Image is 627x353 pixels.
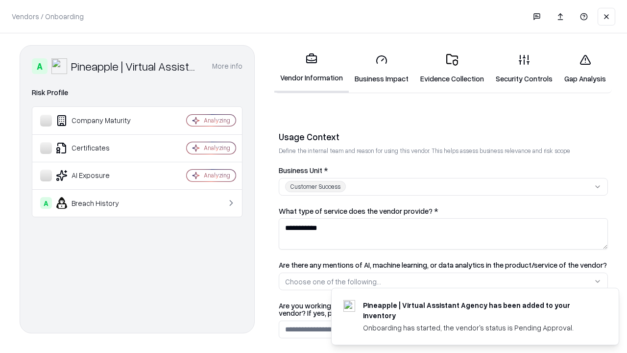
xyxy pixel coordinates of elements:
[274,45,349,93] a: Vendor Information
[51,58,67,74] img: Pineapple | Virtual Assistant Agency
[40,142,157,154] div: Certificates
[40,170,157,181] div: AI Exposure
[40,197,52,209] div: A
[279,302,608,317] label: Are you working with the Bausch and Lomb procurement/legal to get the contract in place with the ...
[414,46,490,92] a: Evidence Collection
[204,144,230,152] div: Analyzing
[212,57,242,75] button: More info
[204,171,230,179] div: Analyzing
[285,277,381,287] div: Choose one of the following...
[490,46,558,92] a: Security Controls
[40,197,157,209] div: Breach History
[279,147,608,155] p: Define the internal team and reason for using this vendor. This helps assess business relevance a...
[285,181,346,192] div: Customer Success
[204,116,230,125] div: Analyzing
[279,261,608,269] label: Are there any mentions of AI, machine learning, or data analytics in the product/service of the v...
[12,11,84,22] p: Vendors / Onboarding
[40,115,157,126] div: Company Maturity
[558,46,612,92] a: Gap Analysis
[32,58,48,74] div: A
[363,300,595,321] div: Pineapple | Virtual Assistant Agency has been added to your inventory
[279,167,608,174] label: Business Unit *
[71,58,200,74] div: Pineapple | Virtual Assistant Agency
[279,131,608,143] div: Usage Context
[363,323,595,333] div: Onboarding has started, the vendor's status is Pending Approval.
[279,178,608,196] button: Customer Success
[279,207,608,215] label: What type of service does the vendor provide? *
[349,46,414,92] a: Business Impact
[279,273,608,290] button: Choose one of the following...
[32,87,242,99] div: Risk Profile
[343,300,355,312] img: trypineapple.com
